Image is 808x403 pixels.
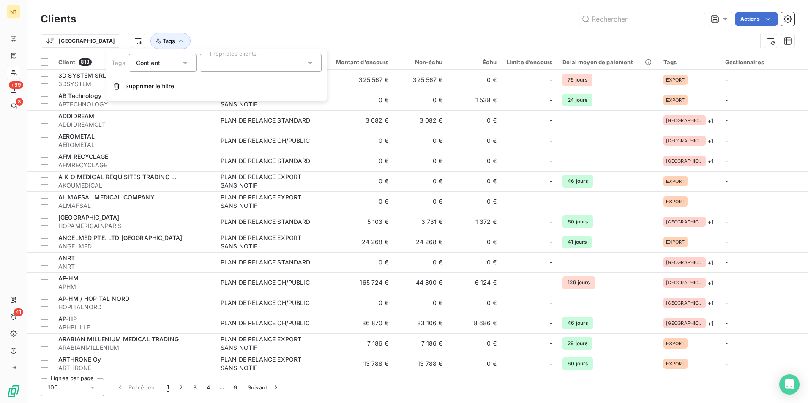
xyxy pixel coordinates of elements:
[562,94,592,106] span: 24 jours
[562,276,595,289] span: 129 jours
[448,272,502,293] td: 6 124 €
[707,319,714,328] span: + 1
[562,357,593,370] span: 60 jours
[666,98,685,103] span: EXPORT
[550,339,552,348] span: -
[707,157,714,166] span: + 1
[243,378,285,396] button: Suivant
[448,110,502,131] td: 0 €
[9,81,23,89] span: +99
[41,11,76,27] h3: Clients
[174,378,188,396] button: 2
[707,116,714,125] span: + 1
[188,378,202,396] button: 3
[707,278,714,287] span: + 1
[448,293,502,313] td: 0 €
[393,70,448,90] td: 325 567 €
[58,275,79,282] span: AP-HM
[112,59,126,66] span: Tags
[393,212,448,232] td: 3 731 €
[321,90,393,110] td: 0 €
[550,278,552,287] span: -
[321,151,393,171] td: 0 €
[550,76,552,84] span: -
[58,234,182,241] span: ANGELMED PTE. LTD [GEOGRAPHIC_DATA]
[725,198,728,205] span: -
[58,201,210,210] span: ALMAFSAL
[58,59,75,65] span: Client
[393,171,448,191] td: 0 €
[562,59,653,65] div: Délai moyen de paiement
[448,333,502,354] td: 0 €
[7,5,20,19] div: NT
[448,191,502,212] td: 0 €
[321,252,393,272] td: 0 €
[448,131,502,151] td: 0 €
[448,232,502,252] td: 0 €
[221,234,316,251] div: PLAN DE RELANCE EXPORT SANS NOTIF
[725,117,728,124] span: -
[453,59,497,65] div: Échu
[550,238,552,246] span: -
[215,381,229,394] span: …
[58,112,94,120] span: ADDIDREAM
[666,260,703,265] span: [GEOGRAPHIC_DATA]
[550,157,552,165] span: -
[136,59,160,66] span: Contient
[725,259,728,266] span: -
[58,283,210,291] span: APHM
[150,33,191,49] button: Tags
[399,59,442,65] div: Non-échu
[393,232,448,252] td: 24 268 €
[550,258,552,267] span: -
[735,12,778,26] button: Actions
[448,313,502,333] td: 8 686 €
[58,254,75,261] span: ANRT
[321,212,393,232] td: 5 103 €
[707,218,714,226] span: + 1
[7,384,20,398] img: Logo LeanPay
[448,252,502,272] td: 0 €
[326,59,388,65] div: Montant d'encours
[393,151,448,171] td: 0 €
[550,136,552,145] span: -
[666,240,685,245] span: EXPORT
[725,340,728,347] span: -
[779,374,800,395] div: Open Intercom Messenger
[666,179,685,184] span: EXPORT
[221,136,310,145] div: PLAN DE RELANCE CH/PUBLIC
[106,77,327,95] button: Supprimer le filtre
[707,299,714,308] span: + 1
[562,215,593,228] span: 60 jours
[725,319,728,327] span: -
[393,313,448,333] td: 83 106 €
[666,341,685,346] span: EXPORT
[578,12,705,26] input: Rechercher
[58,262,210,271] span: ANRT
[666,219,703,224] span: [GEOGRAPHIC_DATA]
[393,354,448,374] td: 13 788 €
[550,299,552,307] span: -
[393,272,448,293] td: 44 890 €
[393,333,448,354] td: 7 186 €
[58,153,108,160] span: AFM RECYCLAGE
[507,59,552,65] div: Limite d’encours
[725,76,728,83] span: -
[393,191,448,212] td: 0 €
[221,355,316,372] div: PLAN DE RELANCE EXPORT SANS NOTIF
[167,383,169,392] span: 1
[321,272,393,293] td: 165 724 €
[79,58,92,66] span: 818
[550,218,552,226] span: -
[707,258,714,267] span: + 1
[663,59,715,65] div: Tags
[448,171,502,191] td: 0 €
[221,319,310,327] div: PLAN DE RELANCE CH/PUBLIC
[562,337,592,350] span: 29 jours
[393,90,448,110] td: 0 €
[666,118,703,123] span: [GEOGRAPHIC_DATA]
[111,378,162,396] button: Précédent
[58,323,210,332] span: APHPLILLE
[321,110,393,131] td: 3 082 €
[393,252,448,272] td: 0 €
